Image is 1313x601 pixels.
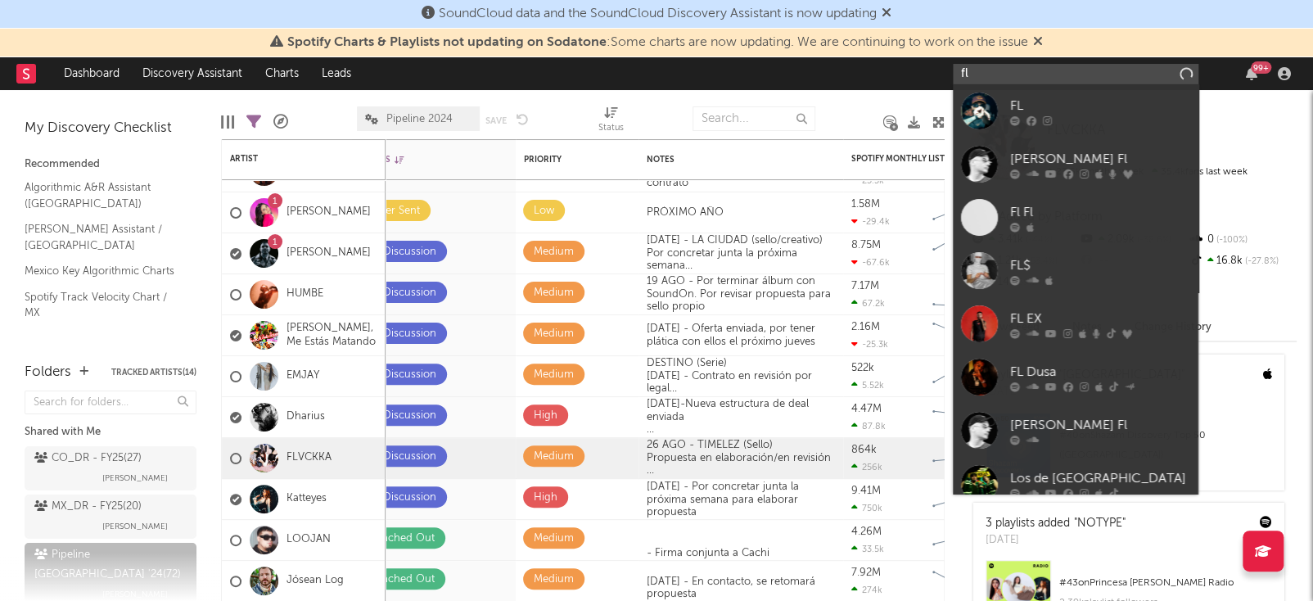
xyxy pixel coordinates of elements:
div: 33.5k [851,544,884,554]
div: -67.6k [851,257,890,268]
svg: Chart title [925,356,999,397]
span: Dismiss [882,7,891,20]
a: Charts [254,57,310,90]
div: In Discussion [370,365,436,385]
div: In Discussion [370,406,436,426]
a: Fl Fl [953,191,1198,244]
span: -100 % [1214,236,1248,245]
div: [DATE] - Oferta enviada, por tener plática con ellos el próximo jueves [638,323,843,348]
svg: Chart title [925,397,999,438]
span: [PERSON_NAME] [102,468,168,488]
div: FL EX [1010,310,1190,329]
a: [PERSON_NAME] [287,246,371,260]
a: [PERSON_NAME], Me Estás Matando [287,322,377,350]
a: Leads [310,57,363,90]
div: Folders [25,363,71,382]
div: Notes [647,155,810,165]
a: MX_DR - FY25(20)[PERSON_NAME] [25,495,196,539]
div: 23.3k [851,175,884,186]
div: -25.3k [851,339,888,350]
a: Los de [GEOGRAPHIC_DATA] [953,457,1198,510]
div: Status [598,98,624,146]
div: FL [1010,97,1190,116]
a: LOOJAN [287,533,331,547]
div: 19 AGO - Por terminar álbum con SoundOn. Por revisar propuesta para sello propio [638,275,843,314]
div: In Discussion [370,447,436,467]
div: DESTINO (Serie) [DATE] - Contrato en revisión por legal [638,357,843,395]
svg: Chart title [925,520,999,561]
span: Pipeline 2024 [386,114,453,124]
div: Reached Out [370,529,435,549]
input: Search for artists [953,64,1198,84]
a: Algorithmic A&R Assistant ([GEOGRAPHIC_DATA]) [25,178,180,212]
a: "NOTYPE" [1074,517,1126,529]
div: Medium [534,283,574,303]
div: 16.8k [1188,251,1297,272]
svg: Chart title [925,315,999,356]
div: 1.58M [851,199,880,210]
a: Dashboard [52,57,131,90]
a: Katteyes [287,492,327,506]
div: Artist [230,154,353,164]
div: FL Dusa [1010,363,1190,382]
a: FL EX [953,297,1198,350]
span: Dismiss [1033,36,1043,49]
div: 274k [851,585,882,595]
div: In Discussion [370,242,436,262]
button: 99+ [1246,67,1257,80]
div: FL$ [1010,256,1190,276]
div: Medium [534,570,574,590]
div: [PERSON_NAME] Fl [1010,416,1190,436]
div: High [534,488,557,508]
svg: Chart title [925,274,999,315]
a: Dharius [287,410,325,424]
a: CO_DR - FY25(27)[PERSON_NAME] [25,446,196,490]
svg: Chart title [925,479,999,520]
div: [DATE]- [638,398,843,436]
input: Search... [693,106,815,131]
div: Edit Columns [221,98,234,146]
input: Search for folders... [25,391,196,414]
div: [DATE] - En contacto, se retomará propuesta [638,576,843,601]
div: Medium [534,529,574,549]
div: 4.47M [851,404,882,414]
div: Status [360,155,467,165]
div: [DATE] - Por concretar junta la próxima semana para elaborar propuesta [638,481,843,519]
a: EMJAY [287,369,319,383]
div: MX_DR - FY25 ( 20 ) [34,497,142,517]
div: A&R Pipeline [273,98,288,146]
div: Fl Fl [1010,203,1190,223]
span: Spotify Charts & Playlists not updating on Sodatone [287,36,607,49]
svg: Chart title [925,233,999,274]
a: [PERSON_NAME] Assistant / [GEOGRAPHIC_DATA] [25,220,180,254]
div: [DATE] - LA CIUDAD (sello/creativo) [638,234,843,273]
button: Tracked Artists(14) [111,368,196,377]
a: [PERSON_NAME] Fl [953,138,1198,191]
a: FL Dusa [953,350,1198,404]
div: [PERSON_NAME] Fl [1010,150,1190,169]
a: HUMBE [287,287,323,301]
div: Low [534,201,554,221]
div: Filters(23 of 72) [246,98,261,146]
div: - Firma conjunta a Cachi [638,547,778,560]
button: Save [485,116,507,125]
div: PRÓXIMO AÑO [638,206,732,219]
div: Medium [534,365,574,385]
div: 522k [851,363,874,373]
div: 4.26M [851,526,882,537]
div: -29.4k [851,216,890,227]
div: Offer Sent [370,201,420,221]
div: 26 AGO - TIMELEZ (Sello) Propuesta en elaboración/en revisión [638,439,839,477]
div: Recommended [25,155,196,174]
div: Por concretar junta la próxima semana [647,247,835,273]
a: Jósean Log [287,574,344,588]
div: Spotify Monthly Listeners [851,154,974,164]
span: Nueva estructura de deal enviada [647,399,809,423]
div: 0 [1188,229,1297,251]
div: Status [598,119,624,138]
a: FLVCKKA [287,451,332,465]
div: Medium [534,324,574,344]
div: Medium [534,242,574,262]
div: 7.92M [851,567,881,578]
div: 256k [851,462,882,472]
